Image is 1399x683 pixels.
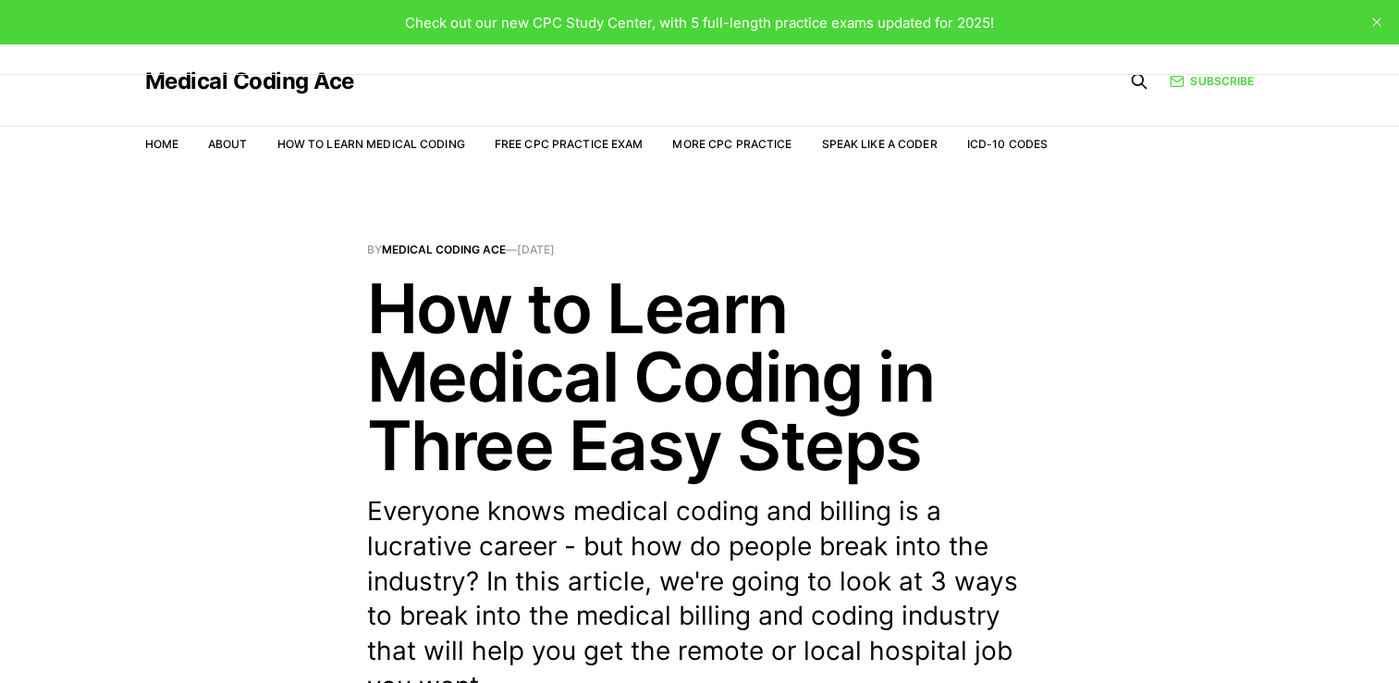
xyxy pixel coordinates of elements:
[405,14,994,31] span: Check out our new CPC Study Center, with 5 full-length practice exams updated for 2025!
[822,137,938,151] a: Speak Like a Coder
[367,274,1033,479] h1: How to Learn Medical Coding in Three Easy Steps
[1098,592,1399,683] iframe: portal-trigger
[495,137,644,151] a: Free CPC Practice Exam
[277,137,465,151] a: How to Learn Medical Coding
[208,137,248,151] a: About
[1170,72,1254,90] a: Subscribe
[367,244,1033,255] span: By —
[1362,7,1392,37] button: close
[517,242,555,256] time: [DATE]
[145,70,354,93] a: Medical Coding Ace
[382,242,506,256] a: Medical Coding Ace
[967,137,1048,151] a: ICD-10 Codes
[145,137,178,151] a: Home
[672,137,792,151] a: More CPC Practice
